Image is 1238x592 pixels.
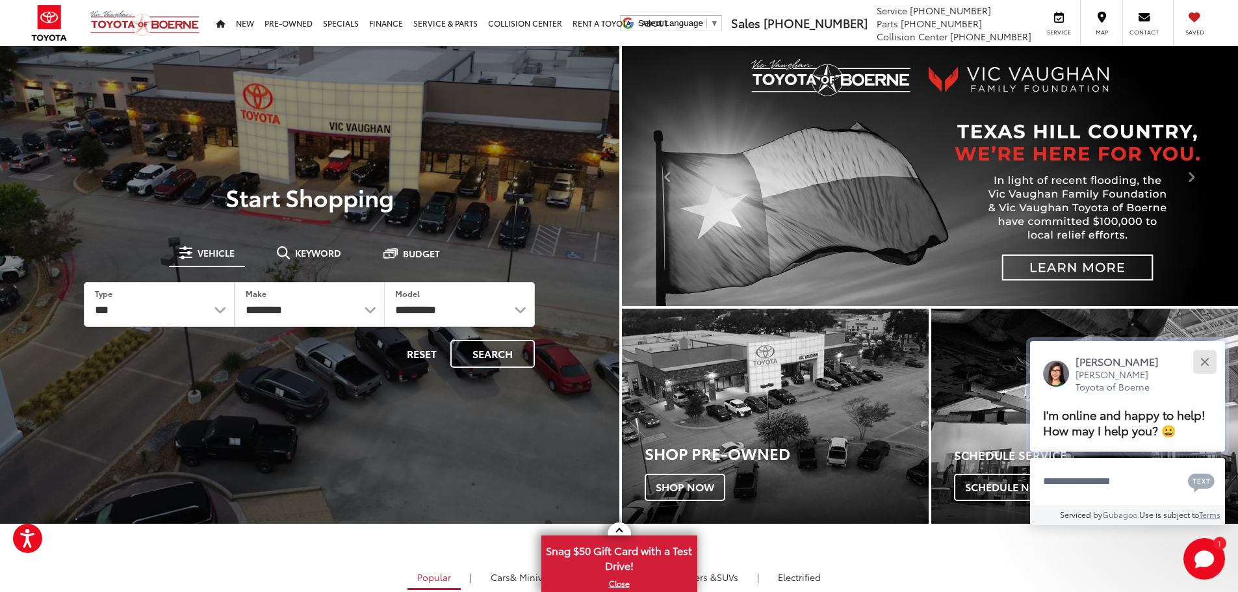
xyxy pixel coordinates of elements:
[1129,28,1159,36] span: Contact
[1060,509,1102,520] span: Serviced by
[954,449,1238,462] h4: Schedule Service
[246,288,266,299] label: Make
[55,184,565,210] p: Start Shopping
[1183,538,1225,580] button: Toggle Chat Window
[931,309,1238,524] a: Schedule Service Schedule Now
[1183,538,1225,580] svg: Start Chat
[407,566,461,590] a: Popular
[90,10,200,36] img: Vic Vaughan Toyota of Boerne
[645,474,725,501] span: Shop Now
[95,288,112,299] label: Type
[638,18,703,28] span: Select Language
[731,14,760,31] span: Sales
[706,18,707,28] span: ​
[622,309,929,524] div: Toyota
[710,18,719,28] span: ▼
[877,4,907,17] span: Service
[403,249,440,258] span: Budget
[467,571,475,584] li: |
[650,566,748,588] a: SUVs
[622,309,929,524] a: Shop Pre-Owned Shop Now
[1030,458,1225,505] textarea: Type your message
[877,30,948,43] span: Collision Center
[395,288,420,299] label: Model
[396,340,448,368] button: Reset
[295,248,341,257] span: Keyword
[1191,348,1219,376] button: Close
[768,566,831,588] a: Electrified
[954,474,1059,501] span: Schedule Now
[1102,509,1139,520] a: Gubagoo.
[198,248,235,257] span: Vehicle
[622,72,714,280] button: Click to view previous picture.
[910,4,991,17] span: [PHONE_NUMBER]
[450,340,535,368] button: Search
[1087,28,1116,36] span: Map
[1199,509,1220,520] a: Terms
[1180,28,1209,36] span: Saved
[1218,540,1221,546] span: 1
[1184,467,1219,496] button: Chat with SMS
[1139,509,1199,520] span: Use is subject to
[1076,368,1172,394] p: [PERSON_NAME] Toyota of Boerne
[638,18,719,28] a: Select Language​
[764,14,868,31] span: [PHONE_NUMBER]
[950,30,1031,43] span: [PHONE_NUMBER]
[543,537,696,576] span: Snag $50 Gift Card with a Test Drive!
[1043,405,1206,439] span: I'm online and happy to help! How may I help you? 😀
[754,571,762,584] li: |
[901,17,982,30] span: [PHONE_NUMBER]
[1030,341,1225,525] div: Close[PERSON_NAME][PERSON_NAME] Toyota of BoerneI'm online and happy to help! How may I help you?...
[931,309,1238,524] div: Toyota
[1146,72,1238,280] button: Click to view next picture.
[510,571,554,584] span: & Minivan
[481,566,563,588] a: Cars
[1076,354,1172,368] p: [PERSON_NAME]
[1044,28,1074,36] span: Service
[1188,472,1215,493] svg: Text
[877,17,898,30] span: Parts
[645,444,929,461] h3: Shop Pre-Owned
